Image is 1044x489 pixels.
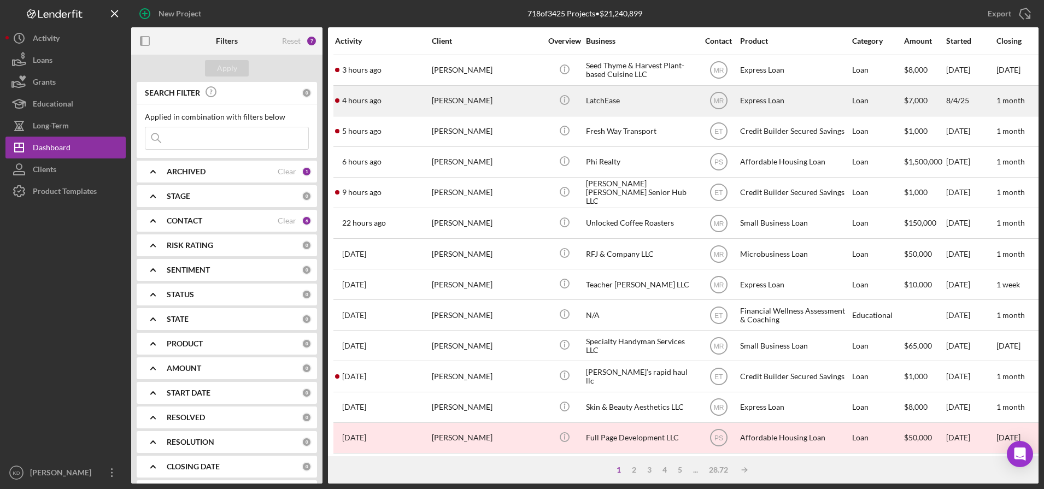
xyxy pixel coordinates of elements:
[904,362,945,391] div: $1,000
[167,413,205,422] b: RESOLVED
[167,266,210,274] b: SENTIMENT
[5,71,126,93] button: Grants
[33,180,97,205] div: Product Templates
[852,56,903,85] div: Loan
[5,137,126,158] button: Dashboard
[852,423,903,452] div: Loan
[904,331,945,360] div: $65,000
[302,290,312,299] div: 0
[342,341,366,350] time: 2025-08-07 17:33
[904,454,945,483] div: $250,000
[946,454,995,483] div: [DATE]
[33,27,60,52] div: Activity
[167,290,194,299] b: STATUS
[432,423,541,452] div: [PERSON_NAME]
[740,37,849,45] div: Product
[740,301,849,329] div: Financial Wellness Assessment & Coaching
[586,86,695,115] div: LatchEase
[5,27,126,49] button: Activity
[167,462,220,471] b: CLOSING DATE
[216,37,238,45] b: Filters
[145,113,309,121] div: Applied in combination with filters below
[713,281,724,288] text: MR
[5,158,126,180] a: Clients
[33,93,73,117] div: Educational
[904,37,945,45] div: Amount
[302,216,312,226] div: 6
[33,71,56,96] div: Grants
[714,128,723,135] text: ET
[302,339,312,349] div: 0
[740,393,849,422] div: Express Loan
[586,117,695,146] div: Fresh Way Transport
[713,97,724,105] text: MR
[167,192,190,201] b: STAGE
[904,239,945,268] div: $50,000
[740,209,849,238] div: Small Business Loan
[852,393,903,422] div: Loan
[946,331,995,360] div: [DATE]
[167,339,203,348] b: PRODUCT
[904,56,945,85] div: $8,000
[740,423,849,452] div: Affordable Housing Loan
[432,178,541,207] div: [PERSON_NAME]
[544,37,585,45] div: Overview
[432,117,541,146] div: [PERSON_NAME]
[302,437,312,447] div: 0
[996,433,1020,442] time: [DATE]
[131,3,212,25] button: New Project
[852,239,903,268] div: Loan
[159,3,201,25] div: New Project
[946,56,995,85] div: [DATE]
[988,3,1011,25] div: Export
[586,270,695,299] div: Teacher [PERSON_NAME] LLC
[33,49,52,74] div: Loans
[714,434,723,442] text: PS
[852,331,903,360] div: Loan
[946,362,995,391] div: [DATE]
[740,362,849,391] div: Credit Builder Secured Savings
[342,311,366,320] time: 2025-08-10 01:47
[302,462,312,472] div: 0
[713,404,724,411] text: MR
[167,388,210,397] b: START DATE
[904,178,945,207] div: $1,000
[205,60,249,76] button: Apply
[946,393,995,422] div: [DATE]
[996,157,1025,166] time: 1 month
[740,117,849,146] div: Credit Builder Secured Savings
[698,37,739,45] div: Contact
[5,93,126,115] button: Educational
[996,372,1025,381] time: 1 month
[432,37,541,45] div: Client
[714,189,723,197] text: ET
[740,56,849,85] div: Express Loan
[904,393,945,422] div: $8,000
[611,466,626,474] div: 1
[335,37,431,45] div: Activity
[342,219,386,227] time: 2025-08-12 02:22
[342,127,382,135] time: 2025-08-12 19:52
[1007,441,1033,467] div: Open Intercom Messenger
[713,220,724,227] text: MR
[586,454,695,483] div: Supreme Enterprise LLC
[852,178,903,207] div: Loan
[713,342,724,350] text: MR
[27,462,98,486] div: [PERSON_NAME]
[167,167,206,176] b: ARCHIVED
[657,466,672,474] div: 4
[33,137,71,161] div: Dashboard
[996,65,1020,74] time: [DATE]
[306,36,317,46] div: 7
[740,148,849,176] div: Affordable Housing Loan
[302,265,312,275] div: 0
[586,37,695,45] div: Business
[852,454,903,483] div: Loan
[904,209,945,238] div: $150,000
[740,454,849,483] div: Affordable Housing Loan
[586,362,695,391] div: [PERSON_NAME]’s rapid haul llc
[586,209,695,238] div: Unlocked Coffee Roasters
[432,86,541,115] div: [PERSON_NAME]
[33,115,69,139] div: Long-Term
